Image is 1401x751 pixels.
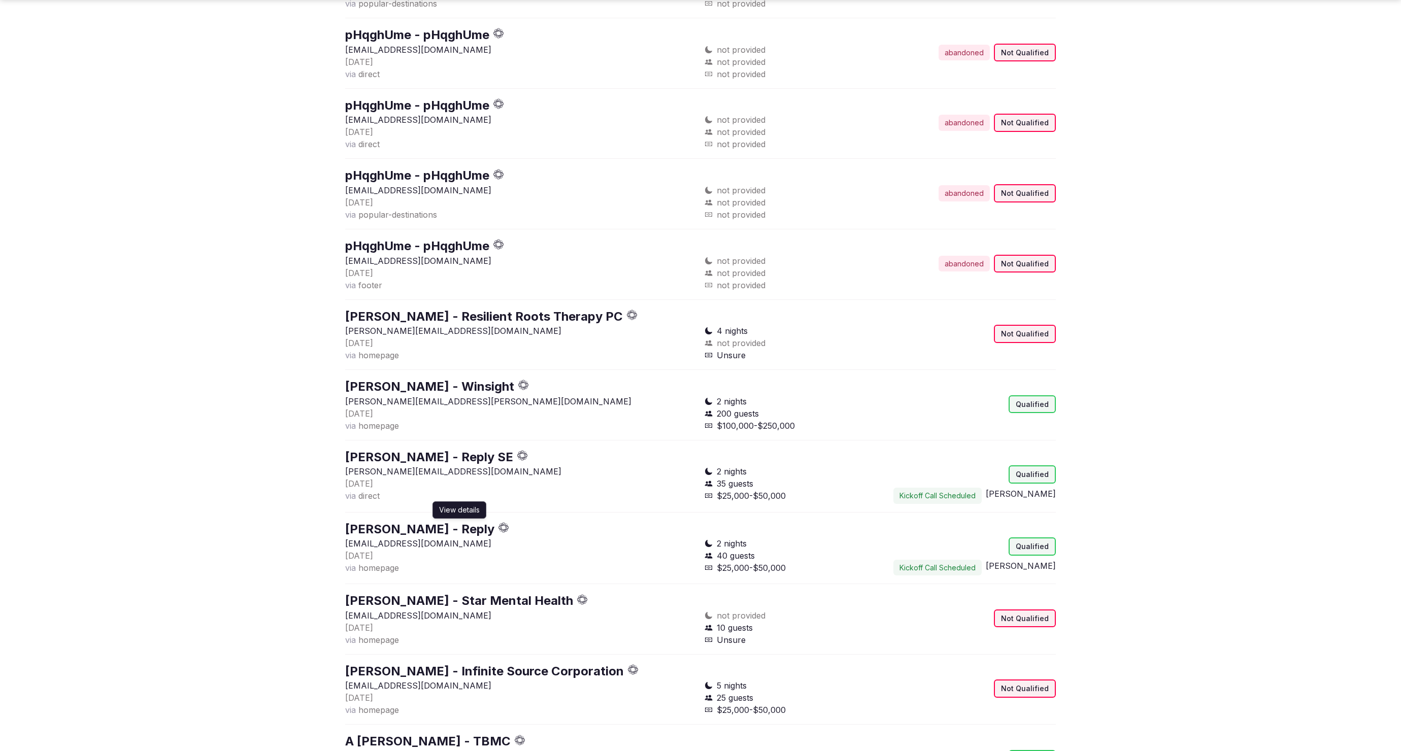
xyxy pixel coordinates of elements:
button: [PERSON_NAME] [986,488,1056,500]
div: Not Qualified [994,184,1056,202]
a: [PERSON_NAME] - Winsight [345,379,514,394]
span: homepage [358,421,399,431]
button: [PERSON_NAME] - Resilient Roots Therapy PC [345,308,623,325]
p: [EMAIL_ADDRESS][DOMAIN_NAME] [345,537,696,550]
a: [PERSON_NAME] - Reply [345,522,494,536]
span: not provided [717,267,765,279]
div: not provided [705,279,876,291]
button: pHqghUme - pHqghUme [345,26,489,44]
span: 2 nights [717,537,747,550]
button: [DATE] [345,56,373,68]
span: not provided [717,126,765,138]
span: [DATE] [345,197,373,208]
span: 10 guests [717,622,753,634]
span: [DATE] [345,693,373,703]
a: [PERSON_NAME] - Star Mental Health [345,593,573,608]
span: not provided [717,56,765,68]
span: via [345,563,356,573]
button: [PERSON_NAME] - Infinite Source Corporation [345,663,624,680]
div: Qualified [1009,537,1056,556]
span: not provided [717,609,765,622]
a: pHqghUme - pHqghUme [345,98,489,113]
a: [PERSON_NAME] - Infinite Source Corporation [345,664,624,678]
span: 40 guests [717,550,755,562]
p: [EMAIL_ADDRESS][DOMAIN_NAME] [345,609,696,622]
span: [DATE] [345,551,373,561]
p: [EMAIL_ADDRESS][DOMAIN_NAME] [345,255,696,267]
button: pHqghUme - pHqghUme [345,97,489,114]
button: [DATE] [345,196,373,209]
button: [DATE] [345,337,373,349]
span: not provided [717,196,765,209]
div: Not Qualified [994,114,1056,132]
a: pHqghUme - pHqghUme [345,27,489,42]
span: via [345,421,356,431]
span: 200 guests [717,407,759,420]
div: Unsure [705,634,876,646]
button: pHqghUme - pHqghUme [345,167,489,184]
span: via [345,69,356,79]
button: [DATE] [345,407,373,420]
button: [DATE] [345,126,373,138]
div: $25,000-$50,000 [705,704,876,716]
span: 4 nights [717,325,748,337]
span: not provided [717,255,765,267]
span: [DATE] [345,57,373,67]
span: [DATE] [345,623,373,633]
span: homepage [358,563,399,573]
span: homepage [358,350,399,360]
div: abandoned [939,115,990,131]
p: [PERSON_NAME][EMAIL_ADDRESS][DOMAIN_NAME] [345,325,696,337]
p: [EMAIL_ADDRESS][DOMAIN_NAME] [345,44,696,56]
span: via [345,635,356,645]
span: direct [358,491,380,501]
div: $25,000-$50,000 [705,490,876,502]
button: [DATE] [345,622,373,634]
button: [DATE] [345,477,373,490]
button: pHqghUme - pHqghUme [345,237,489,255]
div: abandoned [939,45,990,61]
span: homepage [358,635,399,645]
a: A [PERSON_NAME] - TBMC [345,734,511,748]
p: View details [439,505,480,515]
span: direct [358,139,380,149]
span: not provided [717,184,765,196]
button: [PERSON_NAME] - Reply [345,521,494,538]
span: via [345,491,356,501]
a: [PERSON_NAME] - Reply SE [345,450,513,464]
button: [PERSON_NAME] - Reply SE [345,449,513,466]
div: $100,000-$250,000 [705,420,876,432]
a: pHqghUme - pHqghUme [345,168,489,183]
div: Qualified [1009,395,1056,414]
div: not provided [705,138,876,150]
span: not provided [717,44,765,56]
div: $25,000-$50,000 [705,562,876,574]
div: Not Qualified [994,325,1056,343]
span: [DATE] [345,268,373,278]
button: [DATE] [345,267,373,279]
button: Kickoff Call Scheduled [893,560,982,576]
p: [PERSON_NAME][EMAIL_ADDRESS][PERSON_NAME][DOMAIN_NAME] [345,395,696,407]
div: Not Qualified [994,679,1056,698]
span: 2 nights [717,395,747,407]
span: 35 guests [717,477,753,490]
button: A [PERSON_NAME] - TBMC [345,733,511,750]
span: homepage [358,705,399,715]
div: Unsure [705,349,876,361]
button: [PERSON_NAME] - Star Mental Health [345,592,573,609]
div: Not Qualified [994,44,1056,62]
button: Kickoff Call Scheduled [893,488,982,504]
span: 5 nights [717,679,747,692]
span: not provided [717,337,765,349]
div: Not Qualified [994,609,1056,628]
div: abandoned [939,185,990,201]
span: [DATE] [345,408,373,419]
span: popular-destinations [358,210,437,220]
p: [PERSON_NAME][EMAIL_ADDRESS][DOMAIN_NAME] [345,465,696,477]
a: pHqghUme - pHqghUme [345,238,489,253]
span: direct [358,69,380,79]
button: [PERSON_NAME] [986,560,1056,572]
div: Qualified [1009,465,1056,484]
